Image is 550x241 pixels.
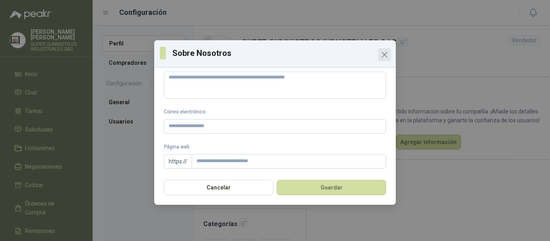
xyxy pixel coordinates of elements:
label: Correo electrónico [164,108,386,116]
label: Página web [164,143,386,151]
span: https:// [164,154,192,169]
button: Close [378,48,391,61]
h3: Sobre Nosotros [172,47,390,59]
button: Guardar [277,180,386,195]
button: Cancelar [164,180,273,195]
